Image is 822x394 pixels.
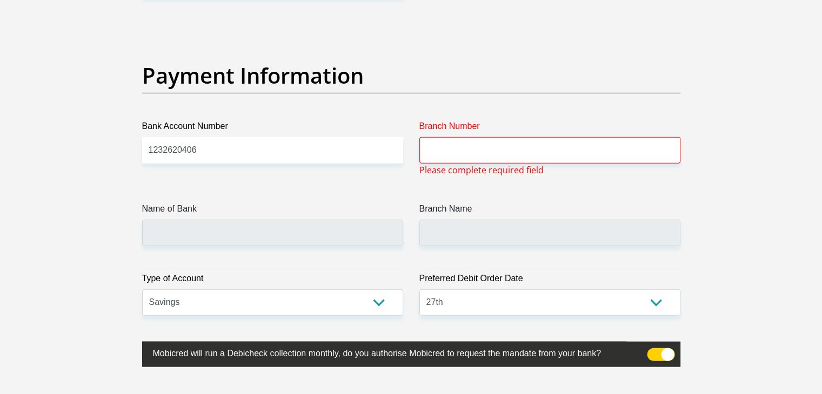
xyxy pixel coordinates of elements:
label: Branch Name [419,202,680,220]
input: Branch Name [419,220,680,246]
input: Name of Bank [142,220,403,246]
label: Name of Bank [142,202,403,220]
span: Please complete required field [419,164,544,176]
label: Branch Number [419,120,680,137]
label: Preferred Debit Order Date [419,272,680,289]
label: Bank Account Number [142,120,403,137]
label: Type of Account [142,272,403,289]
h2: Payment Information [142,63,680,89]
input: Bank Account Number [142,137,403,164]
label: Mobicred will run a Debicheck collection monthly, do you authorise Mobicred to request the mandat... [142,342,626,363]
input: Branch Number [419,137,680,164]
